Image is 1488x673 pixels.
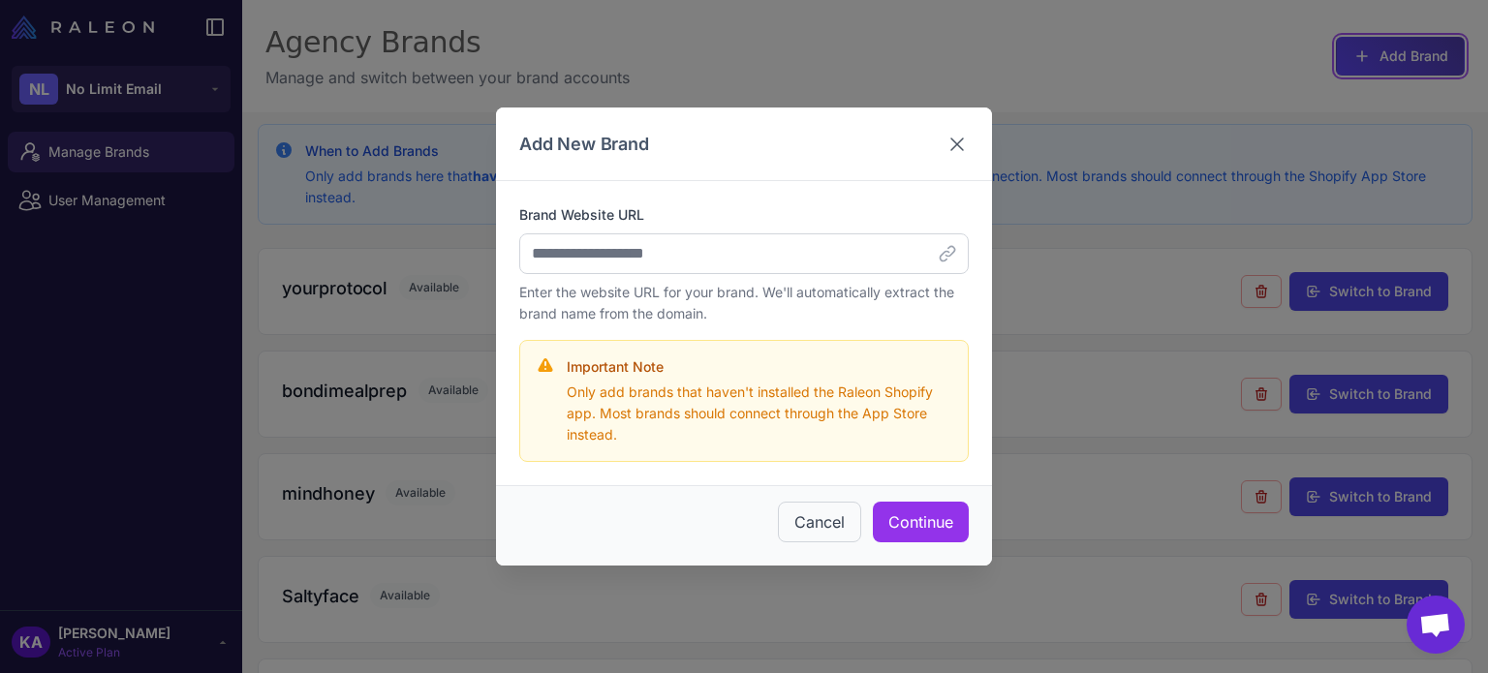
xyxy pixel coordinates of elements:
[567,382,952,445] p: Only add brands that haven't installed the Raleon Shopify app. Most brands should connect through...
[519,282,969,324] p: Enter the website URL for your brand. We'll automatically extract the brand name from the domain.
[519,204,969,226] label: Brand Website URL
[519,131,649,157] h3: Add New Brand
[1407,596,1465,654] div: Open chat
[567,356,952,378] h4: Important Note
[873,502,969,542] button: Continue
[778,502,861,542] button: Cancel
